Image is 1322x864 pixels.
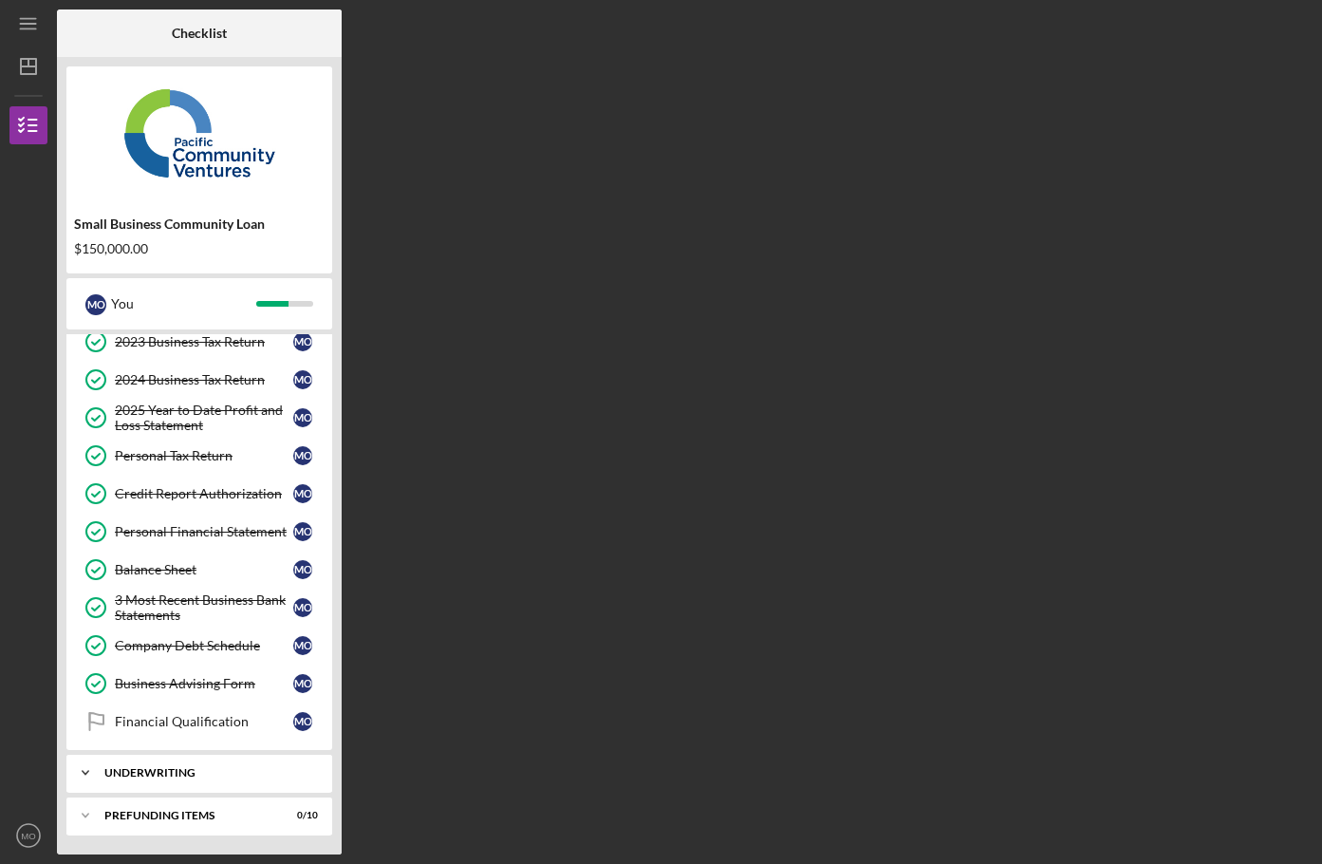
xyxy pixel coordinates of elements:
[9,817,47,855] button: MO
[115,334,293,349] div: 2023 Business Tax Return
[115,562,293,577] div: Balance Sheet
[115,714,293,729] div: Financial Qualification
[293,484,312,503] div: M O
[293,522,312,541] div: M O
[115,448,293,463] div: Personal Tax Return
[76,627,323,665] a: Company Debt ScheduleMO
[115,403,293,433] div: 2025 Year to Date Profit and Loss Statement
[293,408,312,427] div: M O
[293,332,312,351] div: M O
[115,524,293,539] div: Personal Financial Statement
[293,598,312,617] div: M O
[293,636,312,655] div: M O
[172,26,227,41] b: Checklist
[76,323,323,361] a: 2023 Business Tax ReturnMO
[21,831,35,841] text: MO
[115,638,293,653] div: Company Debt Schedule
[115,372,293,387] div: 2024 Business Tax Return
[115,592,293,623] div: 3 Most Recent Business Bank Statements
[76,665,323,703] a: Business Advising FormMO
[115,486,293,501] div: Credit Report Authorization
[104,767,308,779] div: Underwriting
[293,446,312,465] div: M O
[76,703,323,741] a: Financial QualificationMO
[76,361,323,399] a: 2024 Business Tax ReturnMO
[74,241,325,256] div: $150,000.00
[293,674,312,693] div: M O
[76,513,323,551] a: Personal Financial StatementMO
[115,676,293,691] div: Business Advising Form
[76,589,323,627] a: 3 Most Recent Business Bank StatementsMO
[76,475,323,513] a: Credit Report AuthorizationMO
[293,370,312,389] div: M O
[85,294,106,315] div: M O
[293,712,312,731] div: M O
[66,76,332,190] img: Product logo
[76,437,323,475] a: Personal Tax ReturnMO
[104,810,270,821] div: Prefunding Items
[293,560,312,579] div: M O
[111,288,256,320] div: You
[76,399,323,437] a: 2025 Year to Date Profit and Loss StatementMO
[284,810,318,821] div: 0 / 10
[76,551,323,589] a: Balance SheetMO
[74,216,325,232] div: Small Business Community Loan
